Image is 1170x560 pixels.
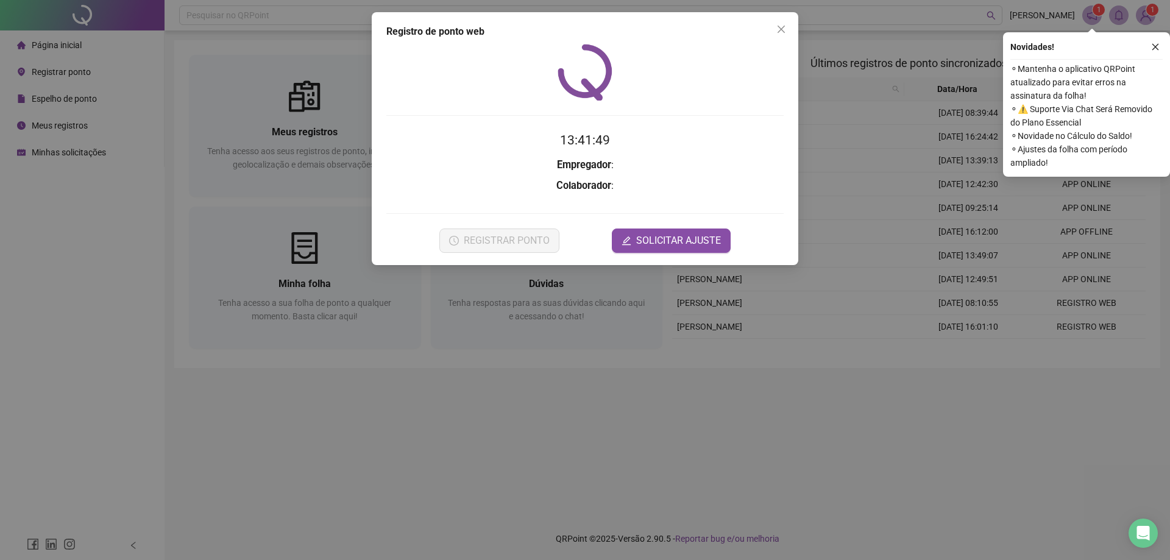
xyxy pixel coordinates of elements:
[622,236,631,246] span: edit
[612,229,731,253] button: editSOLICITAR AJUSTE
[1010,40,1054,54] span: Novidades !
[386,24,784,39] div: Registro de ponto web
[1010,102,1163,129] span: ⚬ ⚠️ Suporte Via Chat Será Removido do Plano Essencial
[557,159,611,171] strong: Empregador
[1129,519,1158,548] div: Open Intercom Messenger
[386,178,784,194] h3: :
[556,180,611,191] strong: Colaborador
[771,19,791,39] button: Close
[776,24,786,34] span: close
[1010,143,1163,169] span: ⚬ Ajustes da folha com período ampliado!
[636,233,721,248] span: SOLICITAR AJUSTE
[1010,129,1163,143] span: ⚬ Novidade no Cálculo do Saldo!
[1151,43,1160,51] span: close
[439,229,559,253] button: REGISTRAR PONTO
[560,133,610,147] time: 13:41:49
[1010,62,1163,102] span: ⚬ Mantenha o aplicativo QRPoint atualizado para evitar erros na assinatura da folha!
[386,157,784,173] h3: :
[558,44,612,101] img: QRPoint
